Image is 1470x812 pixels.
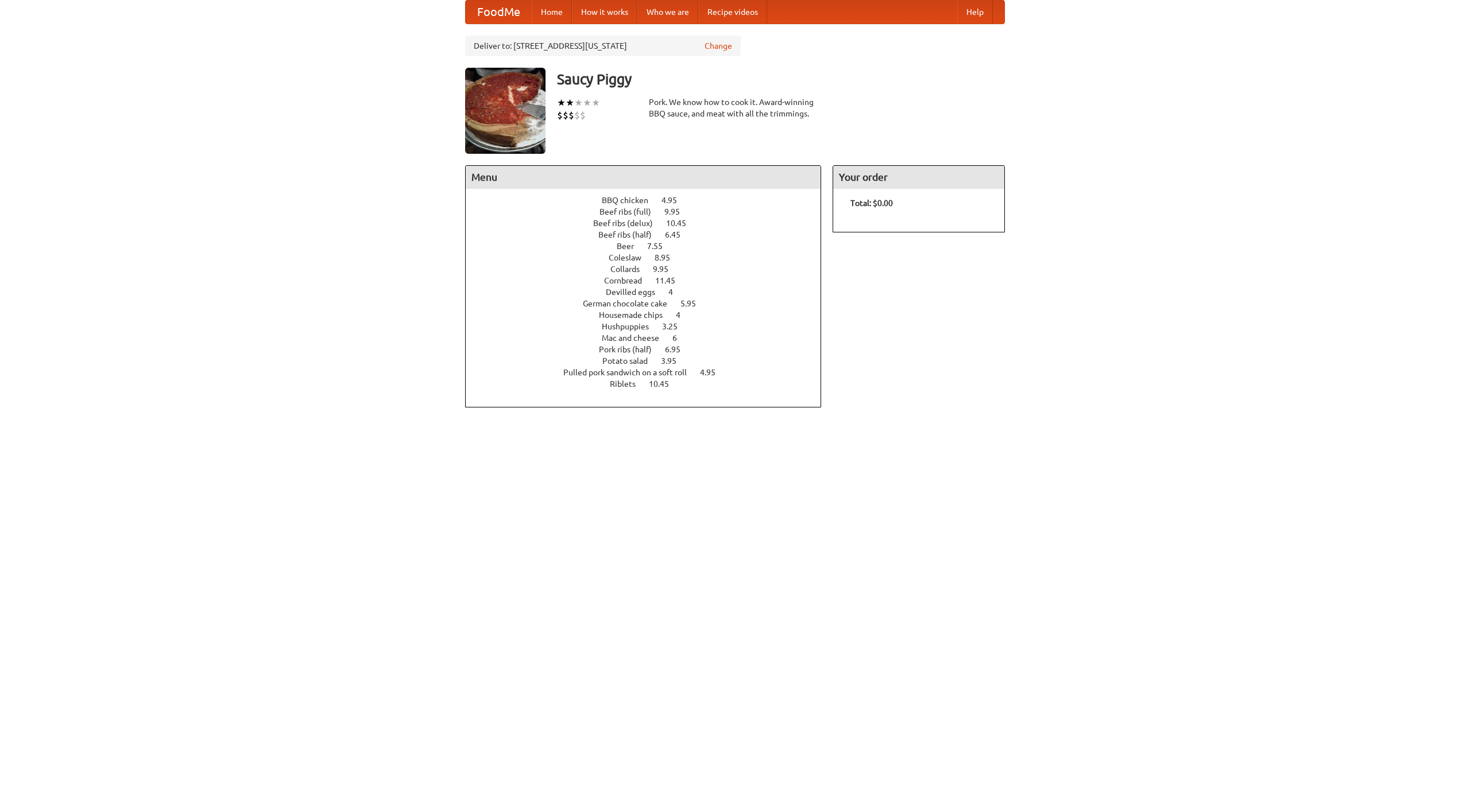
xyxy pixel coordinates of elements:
li: ★ [583,96,591,109]
span: German chocolate cake [583,299,679,308]
span: 3.25 [662,322,689,331]
span: 4 [676,310,692,320]
li: $ [563,109,568,122]
li: $ [557,109,563,122]
a: Mac and cheese 6 [602,333,698,343]
a: Collards 9.95 [610,265,690,274]
span: 6.45 [665,230,692,239]
span: BBQ chicken [602,196,660,205]
span: Beef ribs (full) [599,207,663,216]
b: Total: $0.00 [850,199,893,208]
a: Coleslaw 8.95 [609,253,691,262]
span: Cornbread [604,276,653,285]
a: Recipe videos [698,1,767,24]
span: Housemade chips [599,310,674,320]
span: 8.95 [655,253,682,262]
div: Deliver to: [STREET_ADDRESS][US_STATE] [465,36,741,56]
a: FoodMe [466,1,532,24]
a: Beef ribs (full) 9.95 [599,207,701,216]
a: How it works [572,1,637,24]
span: 3.95 [661,356,688,366]
h4: Your order [833,166,1004,189]
span: Devilled eggs [606,287,667,297]
span: Hushpuppies [602,322,660,331]
li: ★ [557,96,566,109]
a: Pulled pork sandwich on a soft roll 4.95 [563,368,737,377]
a: Devilled eggs 4 [606,287,694,297]
span: Riblets [610,379,647,388]
a: Riblets 10.45 [610,379,690,388]
a: Cornbread 11.45 [604,276,697,285]
img: angular.jpg [465,68,546,154]
a: Beef ribs (delux) 10.45 [593,219,707,228]
li: $ [580,109,586,122]
span: Pork ribs (half) [599,345,663,354]
div: Pork. We know how to cook it. Award-winning BBQ sauce, and meat with all the trimmings. [649,96,821,119]
span: Beef ribs (half) [598,230,663,239]
span: Potato salad [602,356,659,366]
span: 6.95 [665,345,692,354]
span: 10.45 [649,379,680,388]
span: 9.95 [653,265,680,274]
h4: Menu [466,166,821,189]
span: Coleslaw [609,253,653,262]
span: 4 [668,287,684,297]
a: German chocolate cake 5.95 [583,299,717,308]
a: Potato salad 3.95 [602,356,698,366]
a: Who we are [637,1,698,24]
a: Home [532,1,572,24]
span: 7.55 [647,242,674,251]
li: ★ [574,96,583,109]
li: ★ [591,96,600,109]
a: Beer 7.55 [617,242,684,251]
li: ★ [566,96,574,109]
span: Pulled pork sandwich on a soft roll [563,368,698,377]
span: Collards [610,265,651,274]
h3: Saucy Piggy [557,68,1005,91]
a: BBQ chicken 4.95 [602,196,698,205]
a: Beef ribs (half) 6.45 [598,230,702,239]
span: 10.45 [666,219,698,228]
span: 9.95 [664,207,691,216]
a: Pork ribs (half) 6.95 [599,345,702,354]
a: Help [957,1,993,24]
a: Housemade chips 4 [599,310,702,320]
span: Beer [617,242,645,251]
span: Mac and cheese [602,333,671,343]
span: 4.95 [700,368,727,377]
span: 4.95 [661,196,688,205]
li: $ [574,109,580,122]
li: $ [568,109,574,122]
span: 11.45 [655,276,687,285]
span: 5.95 [680,299,707,308]
a: Hushpuppies 3.25 [602,322,699,331]
a: Change [705,40,732,52]
span: 6 [672,333,688,343]
span: Beef ribs (delux) [593,219,664,228]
